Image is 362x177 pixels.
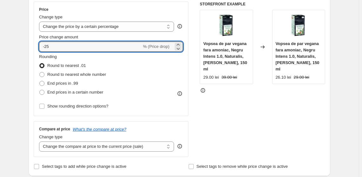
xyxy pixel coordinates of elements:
span: Round to nearest whole number [47,72,106,77]
span: % (Price drop) [143,44,169,49]
span: Round to nearest .01 [47,63,86,68]
span: Change type [39,15,63,19]
span: Price change amount [39,35,78,39]
div: help [177,23,183,29]
span: End prices in .99 [47,81,78,86]
strike: 29.00 lei [294,74,309,81]
div: help [177,143,183,149]
div: 29.00 lei [203,74,219,81]
span: Select tags to remove while price change is active [197,164,288,169]
img: 1-0_80x.jpg [286,13,311,39]
span: Vopsea de par vegana fara amoniac, Negru Intens 1.0, Naturalis, [PERSON_NAME], 150 ml [276,41,319,71]
h3: Price [39,7,48,12]
h6: STOREFRONT EXAMPLE [200,2,325,7]
strike: 39.00 lei [221,74,237,81]
span: Rounding [39,54,57,59]
h3: Compare at price [39,127,70,132]
span: Show rounding direction options? [47,104,108,108]
span: Vopsea de par vegana fara amoniac, Negru Intens 1.0, Naturalis, [PERSON_NAME], 150 ml [203,41,247,71]
span: End prices in a certain number [47,90,103,95]
img: 1-0_80x.jpg [214,13,239,39]
button: What's the compare at price? [73,127,126,132]
div: 26.10 lei [276,74,291,81]
span: Select tags to add while price change is active [42,164,126,169]
span: Change type [39,134,63,139]
input: -15 [39,42,142,52]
